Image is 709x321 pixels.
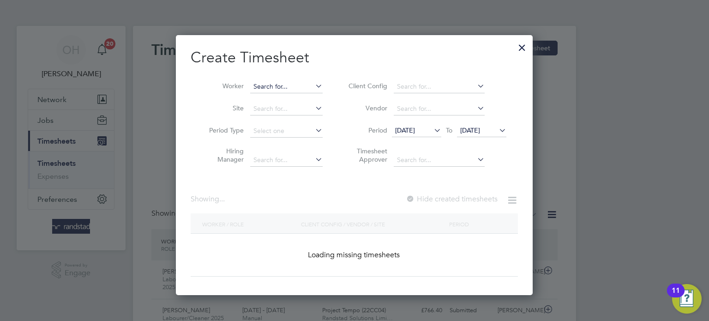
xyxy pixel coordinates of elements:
[394,154,485,167] input: Search for...
[250,125,323,138] input: Select one
[191,48,518,67] h2: Create Timesheet
[443,124,455,136] span: To
[202,104,244,112] label: Site
[406,194,498,204] label: Hide created timesheets
[250,103,323,115] input: Search for...
[202,82,244,90] label: Worker
[250,80,323,93] input: Search for...
[395,126,415,134] span: [DATE]
[202,126,244,134] label: Period Type
[394,80,485,93] input: Search for...
[346,104,387,112] label: Vendor
[672,291,680,303] div: 11
[250,154,323,167] input: Search for...
[346,82,387,90] label: Client Config
[346,126,387,134] label: Period
[460,126,480,134] span: [DATE]
[346,147,387,164] label: Timesheet Approver
[191,194,227,204] div: Showing
[672,284,702,314] button: Open Resource Center, 11 new notifications
[219,194,225,204] span: ...
[202,147,244,164] label: Hiring Manager
[394,103,485,115] input: Search for...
